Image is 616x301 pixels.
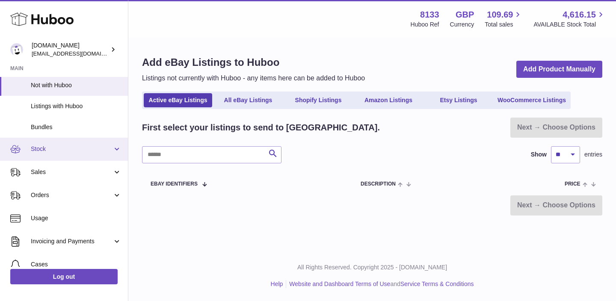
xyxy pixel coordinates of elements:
[214,93,282,107] a: All eBay Listings
[151,181,198,187] span: eBay Identifiers
[424,93,493,107] a: Etsy Listings
[31,191,113,199] span: Orders
[32,41,109,58] div: [DOMAIN_NAME]
[10,269,118,284] a: Log out
[485,21,523,29] span: Total sales
[31,81,121,89] span: Not with Huboo
[411,21,439,29] div: Huboo Ref
[31,145,113,153] span: Stock
[485,9,523,29] a: 109.69 Total sales
[354,93,423,107] a: Amazon Listings
[31,168,113,176] span: Sales
[271,280,283,287] a: Help
[563,9,596,21] span: 4,616.15
[533,21,606,29] span: AVAILABLE Stock Total
[456,9,474,21] strong: GBP
[31,260,121,269] span: Cases
[289,280,390,287] a: Website and Dashboard Terms of Use
[533,9,606,29] a: 4,616.15 AVAILABLE Stock Total
[420,9,439,21] strong: 8133
[361,181,396,187] span: Description
[144,93,212,107] a: Active eBay Listings
[10,43,23,56] img: info@activeposture.co.uk
[495,93,569,107] a: WooCommerce Listings
[450,21,474,29] div: Currency
[487,9,513,21] span: 109.69
[284,93,352,107] a: Shopify Listings
[516,61,602,78] a: Add Product Manually
[531,150,547,159] label: Show
[142,74,365,83] p: Listings not currently with Huboo - any items here can be added to Huboo
[400,280,474,287] a: Service Terms & Conditions
[135,263,609,271] p: All Rights Reserved. Copyright 2025 - [DOMAIN_NAME]
[31,123,121,131] span: Bundles
[31,214,121,222] span: Usage
[286,280,474,288] li: and
[565,181,580,187] span: Price
[31,102,121,110] span: Listings with Huboo
[584,150,602,159] span: entries
[142,56,365,69] h1: Add eBay Listings to Huboo
[31,237,113,245] span: Invoicing and Payments
[32,50,126,57] span: [EMAIL_ADDRESS][DOMAIN_NAME]
[142,122,380,133] h2: First select your listings to send to [GEOGRAPHIC_DATA].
